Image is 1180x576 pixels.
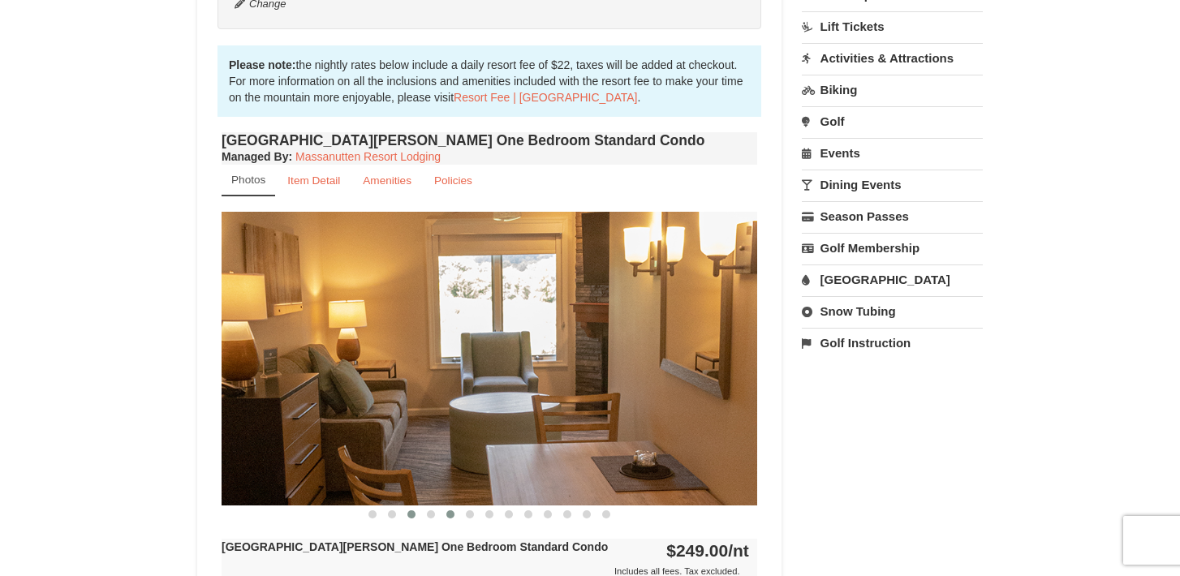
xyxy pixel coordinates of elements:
small: Policies [434,174,472,187]
a: Massanutten Resort Lodging [295,150,441,163]
a: Policies [424,165,483,196]
strong: Please note: [229,58,295,71]
a: Dining Events [802,170,983,200]
a: Item Detail [277,165,351,196]
a: Snow Tubing [802,296,983,326]
strong: [GEOGRAPHIC_DATA][PERSON_NAME] One Bedroom Standard Condo [222,540,608,553]
span: Managed By [222,150,288,163]
a: Golf [802,106,983,136]
a: Biking [802,75,983,105]
small: Amenities [363,174,411,187]
h4: [GEOGRAPHIC_DATA][PERSON_NAME] One Bedroom Standard Condo [222,132,757,148]
a: Activities & Attractions [802,43,983,73]
a: Lift Tickets [802,11,983,41]
small: Photos [231,174,265,186]
a: Amenities [352,165,422,196]
a: Events [802,138,983,168]
a: Resort Fee | [GEOGRAPHIC_DATA] [454,91,637,104]
a: Season Passes [802,201,983,231]
img: 18876286-191-b92e729b.jpg [222,212,757,505]
a: Photos [222,165,275,196]
a: Golf Instruction [802,328,983,358]
a: [GEOGRAPHIC_DATA] [802,264,983,294]
strong: : [222,150,292,163]
a: Golf Membership [802,233,983,263]
span: /nt [728,541,749,560]
strong: $249.00 [666,541,749,560]
small: Item Detail [287,174,340,187]
div: the nightly rates below include a daily resort fee of $22, taxes will be added at checkout. For m... [217,45,761,117]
